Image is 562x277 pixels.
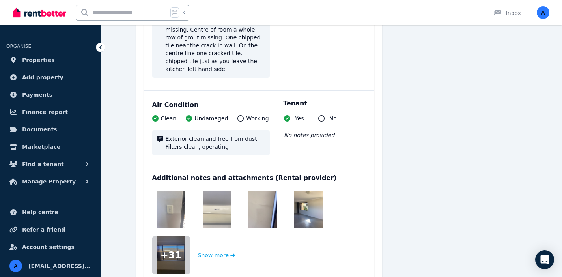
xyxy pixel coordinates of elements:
p: Tenant [283,99,307,108]
a: Refer a friend [6,222,94,238]
a: Account settings [6,239,94,255]
img: amanpuneetgrewal@gmail.com [9,260,22,272]
span: Working [246,114,269,122]
a: Add property [6,69,94,85]
a: Help centre [6,204,94,220]
img: IMG_0484.jpeg [203,191,231,228]
span: [EMAIL_ADDRESS][DOMAIN_NAME] [28,261,91,271]
span: Documents [22,125,57,134]
button: Manage Property [6,174,94,189]
a: Properties [6,52,94,68]
a: Payments [6,87,94,103]
span: Undamaged [194,114,228,122]
div: Inbox [493,9,521,17]
div: Open Intercom Messenger [535,250,554,269]
img: amanpuneetgrewal@gmail.com [537,6,549,19]
span: Properties [22,55,55,65]
span: ORGANISE [6,43,31,49]
span: + 31 [161,249,182,262]
button: Show more [198,236,235,274]
span: No notes provided [284,132,334,138]
span: Payments [22,90,52,99]
a: Documents [6,122,94,137]
img: IMG_0475.jpeg [157,191,185,228]
span: Find a tenant [22,159,64,169]
span: Exterior clean and free from dust. Filters clean, operating [166,135,265,151]
span: Account settings [22,242,75,252]
div: Air Condition [152,100,366,110]
span: Yes [295,114,304,122]
span: Marketplace [22,142,60,152]
p: Additional notes and attachments (Rental provider) [152,173,366,183]
img: IMG_0482.jpeg [248,191,277,228]
span: Finance report [22,107,68,117]
span: Clean [161,114,177,122]
span: Add property [22,73,63,82]
span: Help centre [22,208,58,217]
a: Marketplace [6,139,94,155]
a: Finance report [6,104,94,120]
img: RentBetter [13,7,66,19]
button: Find a tenant [6,156,94,172]
span: k [182,9,185,16]
span: Manage Property [22,177,76,186]
img: IMG_0469.jpeg [294,191,323,228]
span: No [329,114,337,122]
span: Tiled floor. Grout clean but lots missing. Centre of room a whole row of grout missing. One chipp... [166,18,265,73]
span: Refer a friend [22,225,65,234]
